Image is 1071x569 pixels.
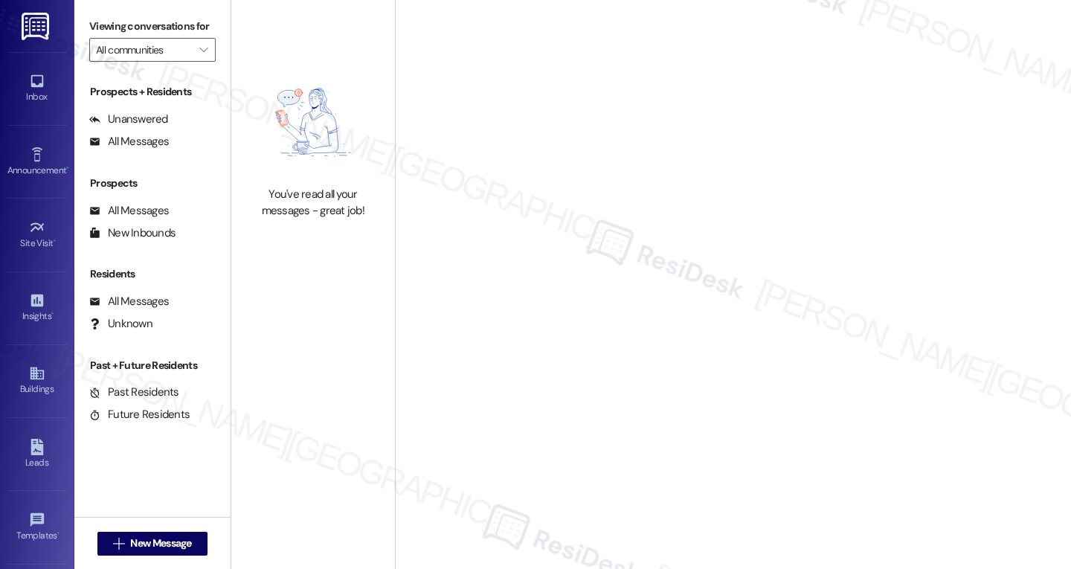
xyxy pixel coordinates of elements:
[7,507,67,547] a: Templates •
[130,536,191,551] span: New Message
[89,316,152,332] div: Unknown
[89,203,169,219] div: All Messages
[89,294,169,309] div: All Messages
[199,44,208,56] i: 
[113,538,124,550] i: 
[74,84,231,100] div: Prospects + Residents
[89,134,169,150] div: All Messages
[89,112,168,127] div: Unanswered
[248,187,379,219] div: You've read all your messages - great job!
[7,68,67,109] a: Inbox
[22,13,52,40] img: ResiDesk Logo
[66,163,68,173] span: •
[248,65,379,179] img: empty-state
[89,15,216,38] label: Viewing conversations for
[7,288,67,328] a: Insights •
[74,176,231,191] div: Prospects
[57,528,59,539] span: •
[51,309,54,319] span: •
[7,215,67,255] a: Site Visit •
[7,361,67,401] a: Buildings
[96,38,192,62] input: All communities
[89,407,190,422] div: Future Residents
[7,434,67,475] a: Leads
[74,358,231,373] div: Past + Future Residents
[74,266,231,282] div: Residents
[54,236,56,246] span: •
[89,385,179,400] div: Past Residents
[97,532,208,556] button: New Message
[89,225,176,241] div: New Inbounds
